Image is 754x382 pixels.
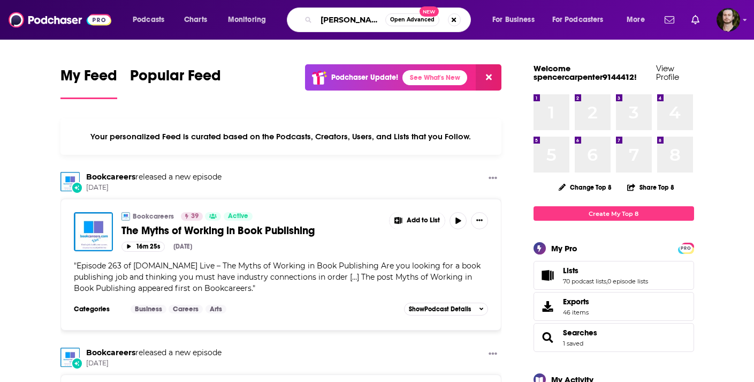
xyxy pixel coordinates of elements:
button: Show More Button [471,212,488,229]
span: " " [74,261,481,293]
button: open menu [220,11,280,28]
span: Lists [534,261,694,290]
span: My Feed [60,66,117,91]
a: Show notifications dropdown [660,11,679,29]
button: 16m 25s [121,242,165,252]
a: Careers [169,305,203,313]
span: , [606,278,607,285]
a: Popular Feed [130,66,221,99]
span: The Myths of Working in Book Publishing [121,224,315,237]
a: Searches [563,328,597,338]
p: Podchaser Update! [331,73,398,82]
a: View Profile [656,63,679,82]
span: Active [228,211,248,222]
span: For Business [492,12,535,27]
a: Bookcareers [133,212,174,221]
img: Bookcareers [121,212,130,221]
span: Popular Feed [130,66,221,91]
a: PRO [680,244,692,252]
a: Charts [177,11,214,28]
div: Your personalized Feed is curated based on the Podcasts, Creators, Users, and Lists that you Follow. [60,118,502,155]
button: Share Top 8 [627,177,675,198]
div: [DATE] [173,243,192,250]
span: Exports [563,297,589,306]
h3: released a new episode [86,348,222,358]
span: Monitoring [228,12,266,27]
span: 39 [191,211,199,222]
a: Create My Top 8 [534,206,694,221]
img: Bookcareers [60,348,80,367]
span: [DATE] [86,183,222,192]
span: Show Podcast Details [409,305,471,313]
a: Show notifications dropdown [687,11,704,29]
img: The Myths of Working in Book Publishing [74,212,113,251]
img: Podchaser - Follow, Share and Rate Podcasts [9,10,111,30]
a: Bookcareers [86,348,135,357]
span: Searches [534,323,694,352]
div: Search podcasts, credits, & more... [297,8,481,32]
a: Bookcareers [86,172,135,182]
a: Welcome spencercarpenter9144412! [534,63,637,82]
span: Charts [184,12,207,27]
a: Lists [563,266,648,275]
button: Change Top 8 [552,181,619,194]
a: Searches [537,330,559,345]
a: See What's New [402,70,467,85]
span: [DATE] [86,359,222,368]
div: My Pro [551,243,577,253]
h3: Categories [74,305,122,313]
button: open menu [485,11,548,28]
button: open menu [545,11,619,28]
input: Search podcasts, credits, & more... [316,11,385,28]
h3: released a new episode [86,172,222,182]
a: 39 [181,212,203,221]
a: Exports [534,292,694,321]
a: Arts [205,305,226,313]
span: New [420,6,439,17]
a: 70 podcast lists [563,278,606,285]
span: Lists [563,266,578,275]
a: The Myths of Working in Book Publishing [121,224,382,237]
span: Open Advanced [390,17,435,23]
img: User Profile [717,8,740,32]
button: Show More Button [484,172,501,185]
div: New Episode [71,182,83,193]
a: 0 episode lists [607,278,648,285]
button: Show More Button [390,212,445,229]
span: Exports [537,299,559,314]
a: Lists [537,268,559,283]
button: ShowPodcast Details [404,303,489,316]
span: Episode 263 of [DOMAIN_NAME] Live – The Myths of Working in Book Publishing Are you looking for a... [74,261,481,293]
span: More [627,12,645,27]
button: open menu [125,11,178,28]
img: Bookcareers [60,172,80,191]
a: My Feed [60,66,117,99]
button: open menu [619,11,658,28]
button: Show More Button [484,348,501,361]
button: Show profile menu [717,8,740,32]
span: Logged in as OutlierAudio [717,8,740,32]
span: For Podcasters [552,12,604,27]
a: Active [224,212,253,221]
a: Business [131,305,166,313]
button: Open AdvancedNew [385,13,439,26]
div: New Episode [71,357,83,369]
span: 46 items [563,309,589,316]
span: Podcasts [133,12,164,27]
a: 1 saved [563,340,583,347]
span: Add to List [407,216,440,224]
